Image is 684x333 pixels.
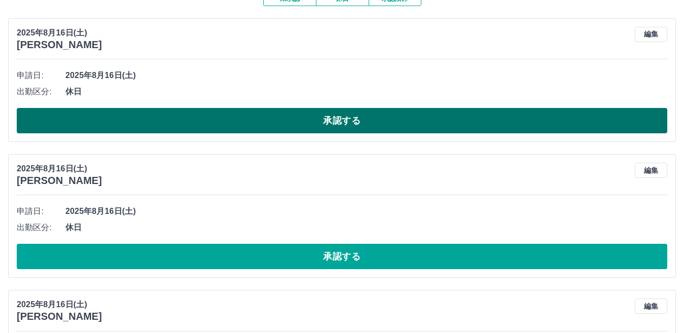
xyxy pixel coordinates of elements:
p: 2025年8月16日(土) [17,27,102,39]
button: 承認する [17,108,667,133]
button: 承認する [17,244,667,269]
span: 申請日: [17,205,65,217]
button: 編集 [635,163,667,178]
button: 編集 [635,27,667,42]
h3: [PERSON_NAME] [17,175,102,187]
span: 休日 [65,86,667,98]
span: 出勤区分: [17,221,65,234]
button: 編集 [635,299,667,314]
span: 申請日: [17,69,65,82]
p: 2025年8月16日(土) [17,163,102,175]
span: 出勤区分: [17,86,65,98]
p: 2025年8月16日(土) [17,299,102,311]
h3: [PERSON_NAME] [17,39,102,51]
span: 休日 [65,221,667,234]
span: 2025年8月16日(土) [65,205,667,217]
span: 2025年8月16日(土) [65,69,667,82]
